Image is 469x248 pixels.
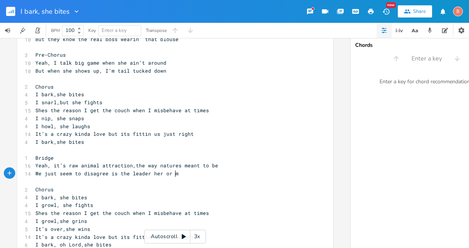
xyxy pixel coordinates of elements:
span: I snarl,but she fights [35,99,102,106]
div: BPM [51,29,60,33]
span: Enter a key [102,27,127,34]
span: It’s a crazy kinda love but its fittin us just right [35,234,194,240]
span: Shes the reason I get the couch when I misbehave at times [35,107,209,114]
span: Enter a key [412,54,442,63]
span: I bark, she bites [21,8,70,15]
span: Shes the reason I get the couch when I misbehave at times [35,210,209,216]
span: Chorus [35,83,54,90]
span: I bark,she bites [35,138,84,145]
div: Key [88,28,96,33]
span: It’s a crazy kinda love but its fittin us just right [35,130,194,137]
span: But they know the real boss wearin’ that blouse [35,36,179,43]
span: It’s over,she wins [35,226,90,232]
button: Share [398,5,432,17]
span: Chorus [35,186,54,193]
span: I bark, oh Lord,she bites [35,241,112,248]
div: 3x [190,230,204,243]
span: I bark,she bites [35,91,84,98]
span: Bridge [35,154,54,161]
button: B [453,3,463,20]
span: I growl,she grins [35,218,87,224]
span: I nip, she snaps [35,115,84,122]
button: New [378,5,394,18]
span: I bark, she bites [35,194,87,201]
span: Yeah, I talk big game when she ain’t around [35,59,166,66]
span: Yeah, it’s raw animal attraction,the way natures meant to be [35,162,218,169]
span: But when she shows up, I’m tail tucked down [35,67,166,74]
div: Share [413,8,426,15]
div: New [386,2,396,8]
div: Transpose [146,28,167,33]
span: I growl, she fights [35,202,93,208]
div: bjb3598 [453,6,463,16]
div: Autoscroll [144,230,206,243]
span: I howl, she laughs [35,123,90,130]
span: We just seem to disagree is the leader her or m [35,170,179,177]
span: Pre-Chorus [35,51,66,58]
